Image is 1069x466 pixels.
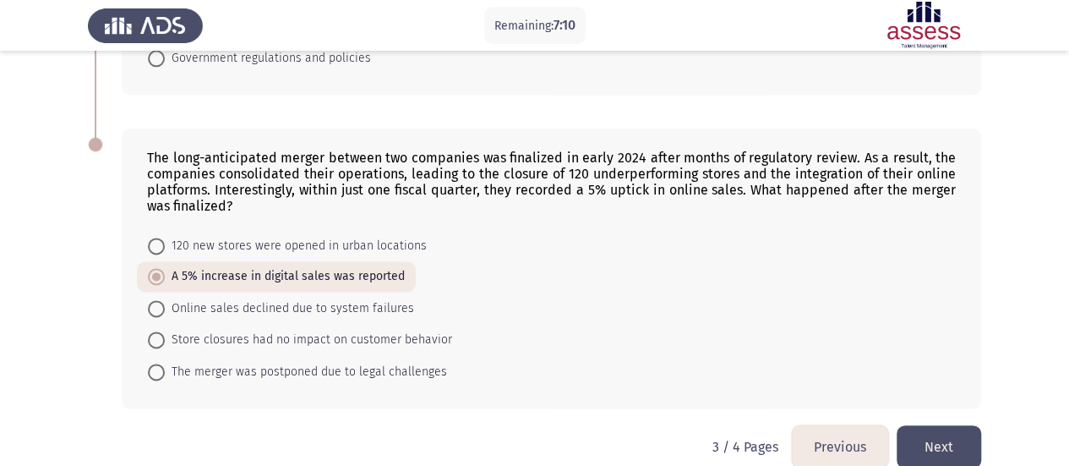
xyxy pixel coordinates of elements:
span: Online sales declined due to system failures [165,299,414,319]
p: Remaining: [494,15,575,36]
span: 120 new stores were opened in urban locations [165,236,427,256]
span: Government regulations and policies [165,48,371,69]
p: 3 / 4 Pages [712,439,778,455]
img: Assessment logo of ASSESS English Language Assessment (3 Module) (Ad - IB) [866,2,981,49]
span: The merger was postponed due to legal challenges [165,362,447,382]
span: Store closures had no impact on customer behavior [165,330,452,350]
div: The long-anticipated merger between two companies was finalized in early 2024 after months of reg... [147,150,956,214]
span: 7:10 [554,17,575,33]
span: A 5% increase in digital sales was reported [165,266,405,287]
img: Assess Talent Management logo [88,2,203,49]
